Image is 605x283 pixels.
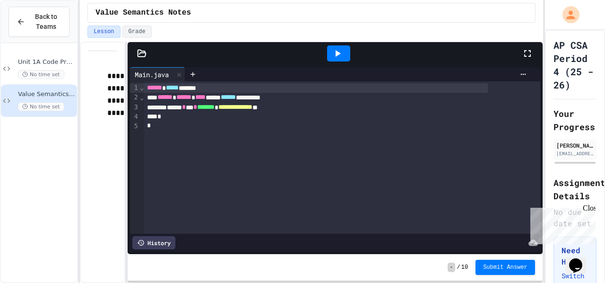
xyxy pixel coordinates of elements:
div: [PERSON_NAME] [556,141,594,150]
h3: Need Help? [562,245,588,267]
span: No time set [18,70,64,79]
h1: AP CSA Period 4 (25 - 26) [553,38,596,91]
div: [EMAIL_ADDRESS][PERSON_NAME][DOMAIN_NAME] [556,150,594,157]
span: Unit 1A Code Practice [18,58,75,66]
iframe: chat widget [527,204,596,244]
div: Chat with us now!Close [4,4,65,60]
iframe: chat widget [565,245,596,274]
span: Value Semantics Notes [18,90,75,98]
button: Lesson [87,26,120,38]
h2: Your Progress [553,107,596,133]
h2: Assignment Details [553,176,596,203]
button: Back to Teams [9,7,69,37]
button: Grade [122,26,152,38]
div: My Account [553,4,582,26]
span: Value Semantics Notes [95,7,191,18]
span: Back to Teams [31,12,61,32]
span: No time set [18,102,64,111]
